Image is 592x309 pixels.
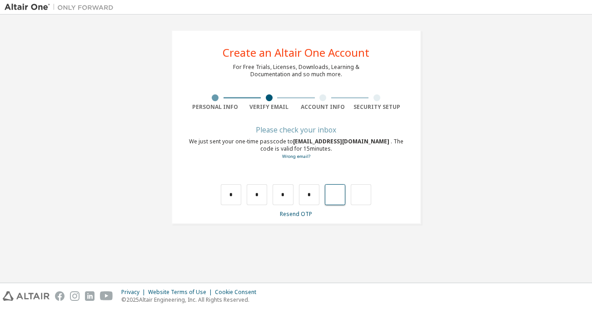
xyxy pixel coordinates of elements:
[282,153,310,159] a: Go back to the registration form
[3,291,50,301] img: altair_logo.svg
[215,289,262,296] div: Cookie Consent
[223,47,369,58] div: Create an Altair One Account
[121,289,148,296] div: Privacy
[280,210,312,218] a: Resend OTP
[5,3,118,12] img: Altair One
[100,291,113,301] img: youtube.svg
[233,64,359,78] div: For Free Trials, Licenses, Downloads, Learning & Documentation and so much more.
[189,138,404,160] div: We just sent your one-time passcode to . The code is valid for 15 minutes.
[55,291,65,301] img: facebook.svg
[293,137,391,145] span: [EMAIL_ADDRESS][DOMAIN_NAME]
[296,103,350,111] div: Account Info
[121,296,262,304] p: © 2025 Altair Engineering, Inc. All Rights Reserved.
[189,103,243,111] div: Personal Info
[189,127,404,132] div: Please check your inbox
[350,103,404,111] div: Security Setup
[70,291,80,301] img: instagram.svg
[85,291,95,301] img: linkedin.svg
[148,289,215,296] div: Website Terms of Use
[242,103,296,111] div: Verify Email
